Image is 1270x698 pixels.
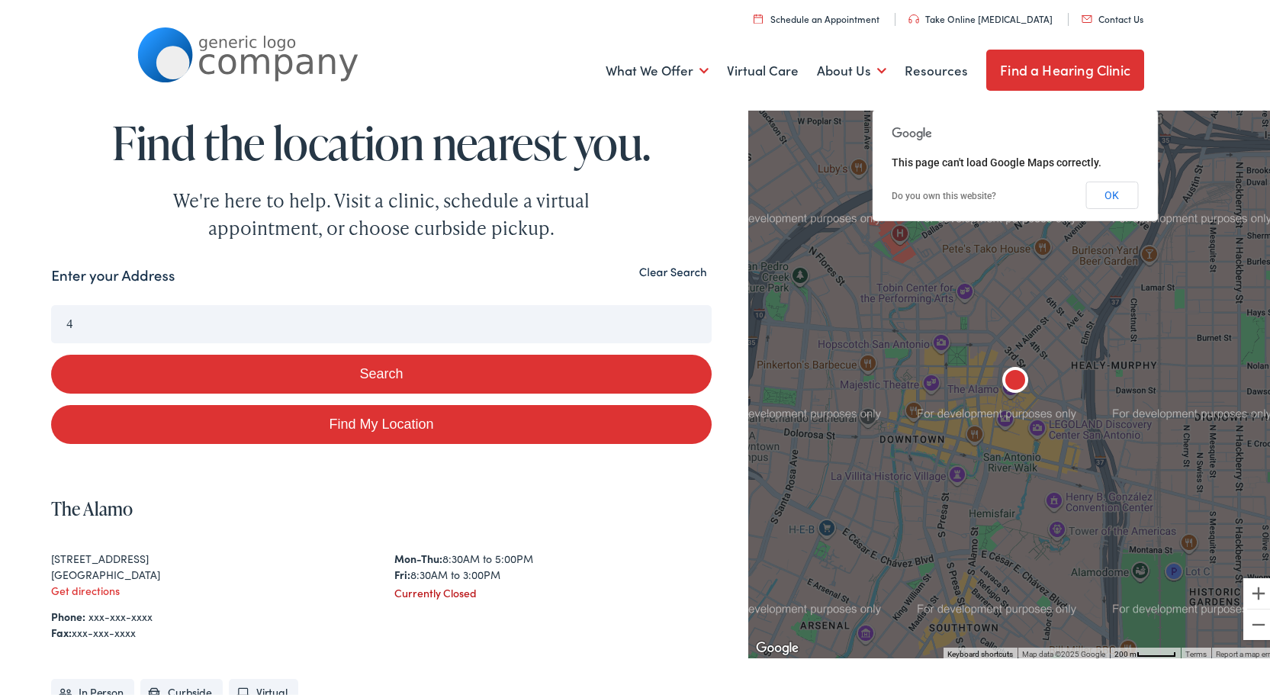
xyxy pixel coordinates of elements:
strong: Fri: [394,564,410,579]
a: Open this area in Google Maps (opens a new window) [752,635,802,655]
button: Keyboard shortcuts [947,646,1013,657]
div: We're here to help. Visit a clinic, schedule a virtual appointment, or choose curbside pickup. [137,184,625,239]
a: What We Offer [606,40,709,96]
div: 8:30AM to 5:00PM 8:30AM to 3:00PM [394,548,711,580]
a: Find My Location [51,402,712,441]
a: Get directions [51,580,120,595]
button: Search [51,352,712,391]
input: Enter your address or zip code [51,302,712,340]
a: Find a Hearing Clinic [986,47,1144,88]
div: [GEOGRAPHIC_DATA] [51,564,368,580]
label: Enter your Address [51,262,175,284]
img: utility icon [1082,12,1092,20]
div: Currently Closed [394,582,711,598]
span: Map data ©2025 Google [1022,647,1105,655]
strong: Mon-Thu: [394,548,442,563]
a: Schedule an Appointment [754,9,879,22]
span: 200 m [1114,647,1137,655]
div: The Alamo [997,361,1034,397]
img: Google [752,635,802,655]
strong: Phone: [51,606,85,621]
a: Contact Us [1082,9,1143,22]
a: Terms (opens in new tab) [1185,647,1207,655]
div: xxx-xxx-xxxx [51,622,712,638]
button: Clear Search [635,262,712,276]
button: Map Scale: 200 m per 48 pixels [1110,645,1181,655]
a: Take Online [MEDICAL_DATA] [908,9,1053,22]
div: [STREET_ADDRESS] [51,548,368,564]
a: xxx-xxx-xxxx [88,606,153,621]
a: Resources [905,40,968,96]
button: OK [1085,179,1138,206]
img: utility icon [908,11,919,21]
a: Do you own this website? [892,188,996,198]
img: utility icon [754,11,763,21]
span: This page can't load Google Maps correctly. [892,153,1101,166]
a: Virtual Care [727,40,799,96]
a: The Alamo [51,493,133,518]
a: About Us [817,40,886,96]
h1: Find the location nearest you. [51,114,712,165]
strong: Fax: [51,622,72,637]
